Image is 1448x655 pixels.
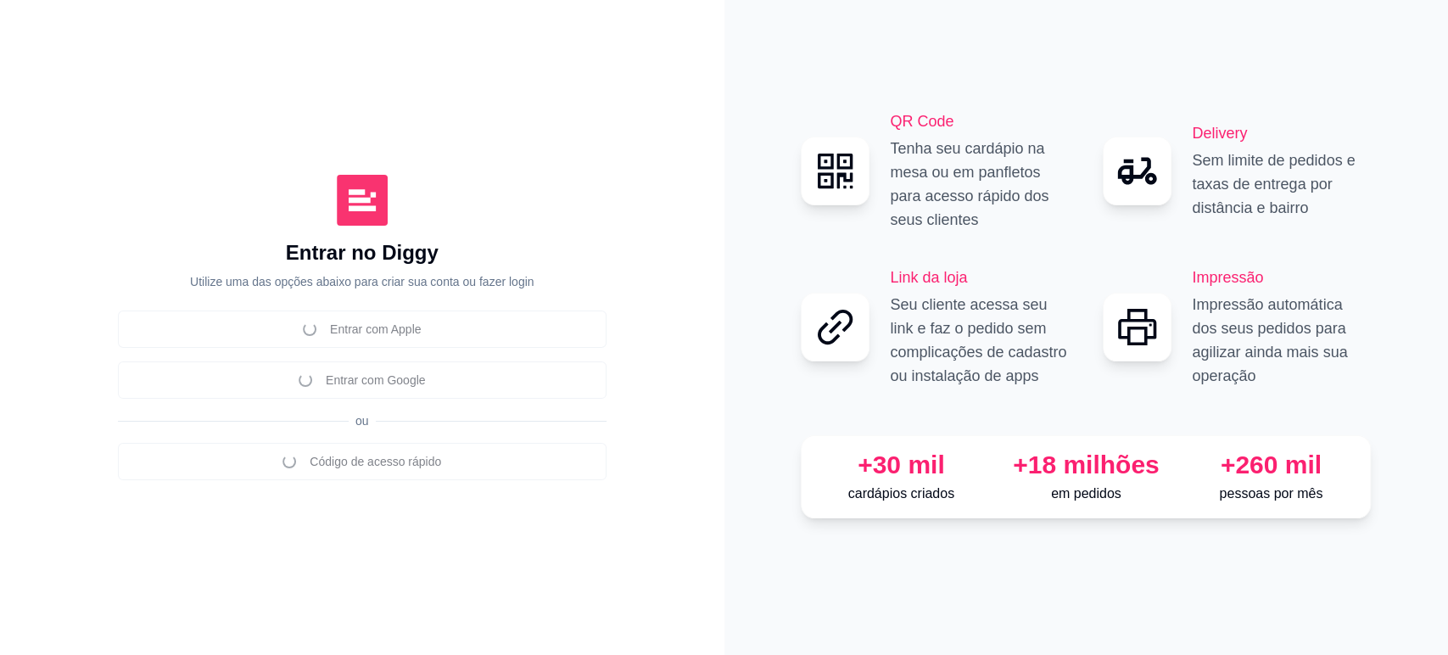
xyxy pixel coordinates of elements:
[1192,266,1371,289] h2: Impressão
[190,273,534,290] p: Utilize uma das opções abaixo para criar sua conta ou fazer login
[1000,484,1171,504] p: em pedidos
[1185,450,1356,480] div: +260 mil
[890,109,1069,133] h2: QR Code
[349,414,376,428] span: ou
[815,450,987,480] div: +30 mil
[1192,121,1371,145] h2: Delivery
[286,239,439,266] h1: Entrar no Diggy
[890,137,1069,232] p: Tenha seu cardápio na mesa ou em panfletos para acesso rápido dos seus clientes
[1192,148,1371,220] p: Sem limite de pedidos e taxas de entrega por distância e bairro
[815,484,987,504] p: cardápios criados
[1000,450,1171,480] div: +18 milhões
[1192,293,1371,388] p: Impressão automática dos seus pedidos para agilizar ainda mais sua operação
[337,175,388,226] img: Diggy
[890,293,1069,388] p: Seu cliente acessa seu link e faz o pedido sem complicações de cadastro ou instalação de apps
[1185,484,1356,504] p: pessoas por mês
[890,266,1069,289] h2: Link da loja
